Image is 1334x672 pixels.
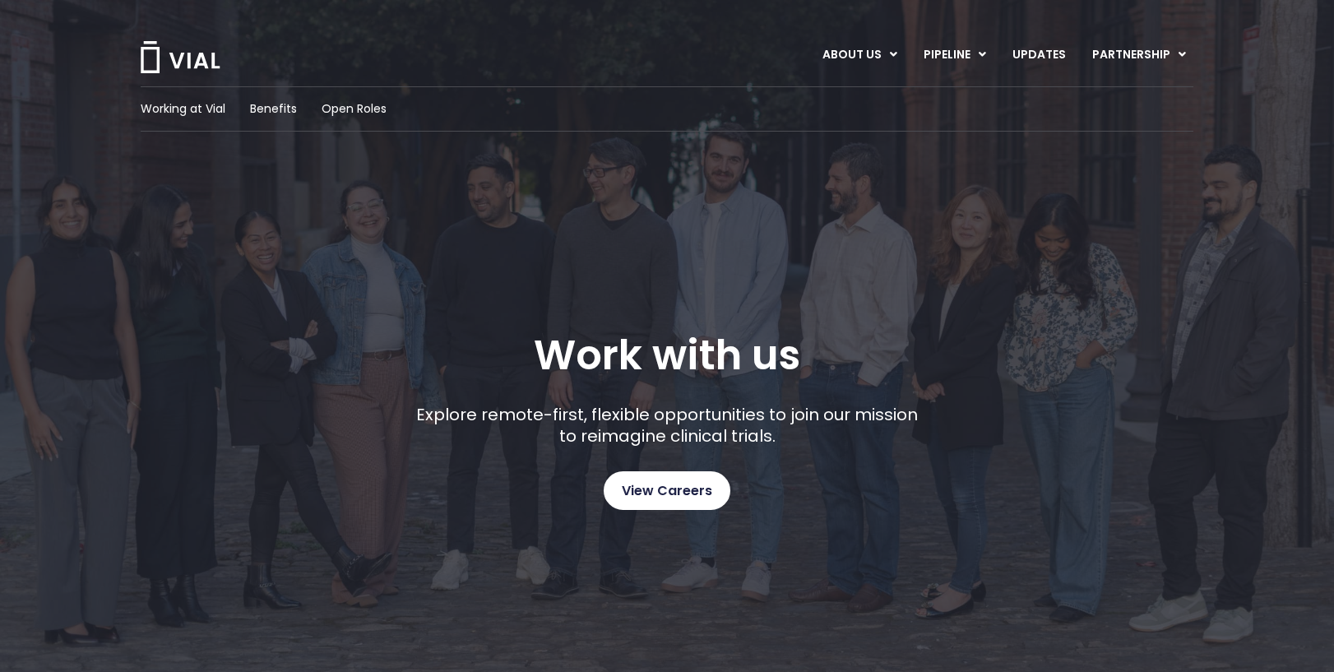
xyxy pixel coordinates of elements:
a: View Careers [604,471,730,510]
a: Benefits [250,100,297,118]
a: Open Roles [322,100,387,118]
a: ABOUT USMenu Toggle [809,41,910,69]
img: Vial Logo [139,41,221,73]
a: PIPELINEMenu Toggle [910,41,998,69]
a: UPDATES [999,41,1078,69]
span: View Careers [622,480,712,502]
a: PARTNERSHIPMenu Toggle [1079,41,1199,69]
h1: Work with us [534,331,800,379]
p: Explore remote-first, flexible opportunities to join our mission to reimagine clinical trials. [410,404,924,447]
a: Working at Vial [141,100,225,118]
